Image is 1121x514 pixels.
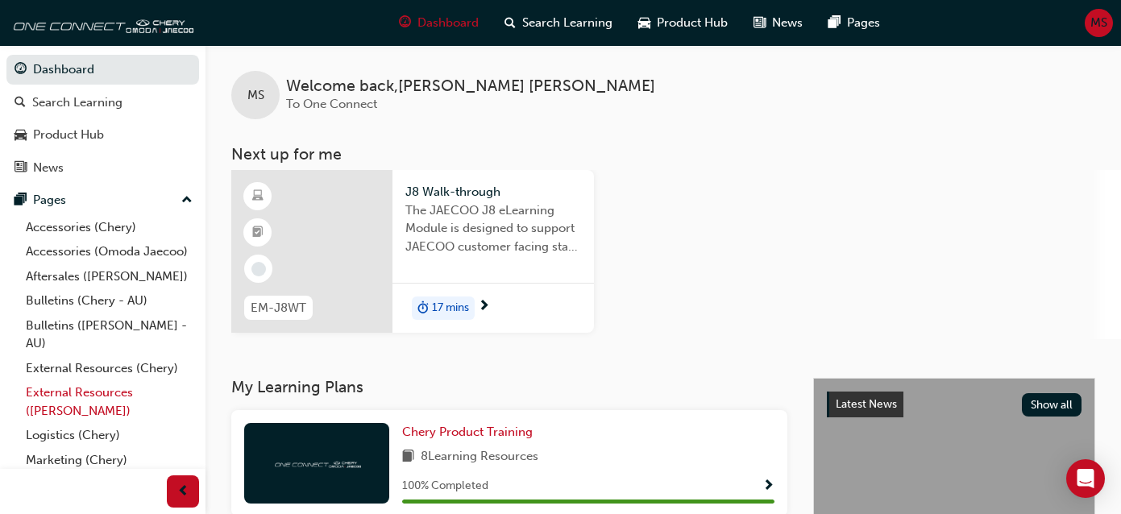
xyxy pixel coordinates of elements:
[402,423,539,441] a: Chery Product Training
[492,6,625,39] a: search-iconSearch Learning
[19,215,199,240] a: Accessories (Chery)
[15,193,27,208] span: pages-icon
[1085,9,1113,37] button: MS
[1090,14,1107,32] span: MS
[32,93,122,112] div: Search Learning
[19,448,199,473] a: Marketing (Chery)
[827,392,1082,417] a: Latest NewsShow all
[836,397,897,411] span: Latest News
[1066,459,1105,498] div: Open Intercom Messenger
[286,97,377,111] span: To One Connect
[762,476,774,496] button: Show Progress
[252,222,264,243] span: booktick-icon
[15,161,27,176] span: news-icon
[625,6,741,39] a: car-iconProduct Hub
[478,300,490,314] span: next-icon
[754,13,766,33] span: news-icon
[181,190,193,211] span: up-icon
[847,14,880,32] span: Pages
[522,14,612,32] span: Search Learning
[33,159,64,177] div: News
[15,96,26,110] span: search-icon
[286,77,655,96] span: Welcome back , [PERSON_NAME] [PERSON_NAME]
[432,299,469,317] span: 17 mins
[6,120,199,150] a: Product Hub
[6,153,199,183] a: News
[405,183,581,201] span: J8 Walk-through
[741,6,816,39] a: news-iconNews
[19,380,199,423] a: External Resources ([PERSON_NAME])
[19,313,199,356] a: Bulletins ([PERSON_NAME] - AU)
[657,14,728,32] span: Product Hub
[6,52,199,185] button: DashboardSearch LearningProduct HubNews
[252,186,264,207] span: learningResourceType_ELEARNING-icon
[231,378,787,396] h3: My Learning Plans
[6,185,199,215] button: Pages
[231,170,594,333] a: EM-J8WTJ8 Walk-throughThe JAECOO J8 eLearning Module is designed to support JAECOO customer facin...
[386,6,492,39] a: guage-iconDashboard
[19,423,199,448] a: Logistics (Chery)
[247,86,264,105] span: MS
[15,128,27,143] span: car-icon
[206,145,1121,164] h3: Next up for me
[19,288,199,313] a: Bulletins (Chery - AU)
[405,201,581,256] span: The JAECOO J8 eLearning Module is designed to support JAECOO customer facing staff with the produ...
[504,13,516,33] span: search-icon
[402,425,533,439] span: Chery Product Training
[15,63,27,77] span: guage-icon
[8,6,193,39] img: oneconnect
[402,447,414,467] span: book-icon
[402,477,488,495] span: 100 % Completed
[251,299,306,317] span: EM-J8WT
[177,482,189,502] span: prev-icon
[19,239,199,264] a: Accessories (Omoda Jaecoo)
[399,13,411,33] span: guage-icon
[272,455,361,470] img: oneconnect
[251,262,266,276] span: learningRecordVerb_NONE-icon
[828,13,841,33] span: pages-icon
[417,298,429,319] span: duration-icon
[1022,393,1082,417] button: Show all
[816,6,893,39] a: pages-iconPages
[33,126,104,144] div: Product Hub
[33,191,66,209] div: Pages
[638,13,650,33] span: car-icon
[772,14,803,32] span: News
[6,55,199,85] a: Dashboard
[417,14,479,32] span: Dashboard
[6,88,199,118] a: Search Learning
[19,264,199,289] a: Aftersales ([PERSON_NAME])
[762,479,774,494] span: Show Progress
[19,356,199,381] a: External Resources (Chery)
[421,447,538,467] span: 8 Learning Resources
